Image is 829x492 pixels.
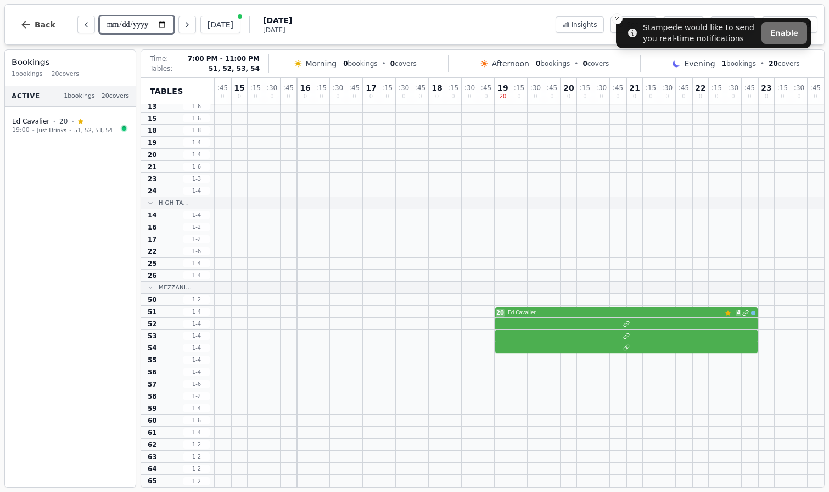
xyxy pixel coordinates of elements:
[183,223,210,231] span: 1 - 2
[102,92,129,101] span: 20 covers
[316,85,327,91] span: : 15
[715,94,718,99] span: 0
[183,114,210,122] span: 1 - 6
[148,440,157,449] span: 62
[728,85,738,91] span: : 30
[464,85,475,91] span: : 30
[744,85,755,91] span: : 45
[148,477,157,485] span: 65
[221,94,224,99] span: 0
[399,85,409,91] span: : 30
[159,199,189,207] span: High Ta...
[37,126,67,135] span: Just Drinks
[432,84,442,92] span: 18
[567,94,570,99] span: 0
[731,94,735,99] span: 0
[760,59,764,68] span: •
[304,94,307,99] span: 0
[183,295,210,304] span: 1 - 2
[382,85,393,91] span: : 15
[254,94,257,99] span: 0
[448,85,458,91] span: : 15
[183,102,210,110] span: 1 - 6
[183,138,210,147] span: 1 - 4
[418,94,422,99] span: 0
[148,392,157,401] span: 58
[643,22,757,44] div: Stampede would like to send you real-time notifications
[435,94,439,99] span: 0
[722,60,726,68] span: 1
[183,259,210,267] span: 1 - 4
[183,247,210,255] span: 1 - 6
[699,94,702,99] span: 0
[183,465,210,473] span: 1 - 2
[600,94,603,99] span: 0
[514,85,524,91] span: : 15
[492,58,529,69] span: Afternoon
[148,163,157,171] span: 21
[183,356,210,364] span: 1 - 4
[582,59,609,68] span: covers
[263,26,292,35] span: [DATE]
[550,94,553,99] span: 0
[613,85,623,91] span: : 45
[52,70,79,79] span: 20 covers
[517,94,520,99] span: 0
[369,94,373,99] span: 0
[183,392,210,400] span: 1 - 2
[722,59,756,68] span: bookings
[596,85,607,91] span: : 30
[148,356,157,365] span: 55
[574,59,578,68] span: •
[183,428,210,437] span: 1 - 4
[415,85,425,91] span: : 45
[572,20,597,29] span: Insights
[563,84,574,92] span: 20
[679,85,689,91] span: : 45
[77,16,95,33] button: Previous day
[797,94,800,99] span: 0
[382,59,386,68] span: •
[250,85,261,91] span: : 15
[148,271,157,280] span: 26
[148,404,157,413] span: 59
[484,94,488,99] span: 0
[148,223,157,232] span: 16
[71,118,74,126] span: •
[496,309,504,317] span: 20
[349,85,360,91] span: : 45
[183,187,210,195] span: 1 - 4
[35,21,55,29] span: Back
[69,126,72,135] span: •
[283,85,294,91] span: : 45
[148,114,157,123] span: 15
[451,94,455,99] span: 0
[148,259,157,268] span: 25
[32,126,35,135] span: •
[547,85,557,91] span: : 45
[633,94,636,99] span: 0
[612,13,623,24] button: Close toast
[343,60,348,68] span: 0
[150,64,172,73] span: Tables:
[178,16,196,33] button: Next day
[765,94,768,99] span: 0
[53,118,56,126] span: •
[343,59,377,68] span: bookings
[769,60,778,68] span: 20
[777,85,788,91] span: : 15
[183,452,210,461] span: 1 - 2
[148,380,157,389] span: 57
[188,54,260,63] span: 7:00 PM - 11:00 PM
[183,368,210,376] span: 1 - 4
[580,85,590,91] span: : 15
[556,16,604,33] button: Insights
[12,70,43,79] span: 1 bookings
[536,60,540,68] span: 0
[12,117,49,126] span: Ed Cavalier
[649,94,652,99] span: 0
[263,15,292,26] span: [DATE]
[695,84,705,92] span: 22
[183,404,210,412] span: 1 - 4
[183,440,210,449] span: 1 - 2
